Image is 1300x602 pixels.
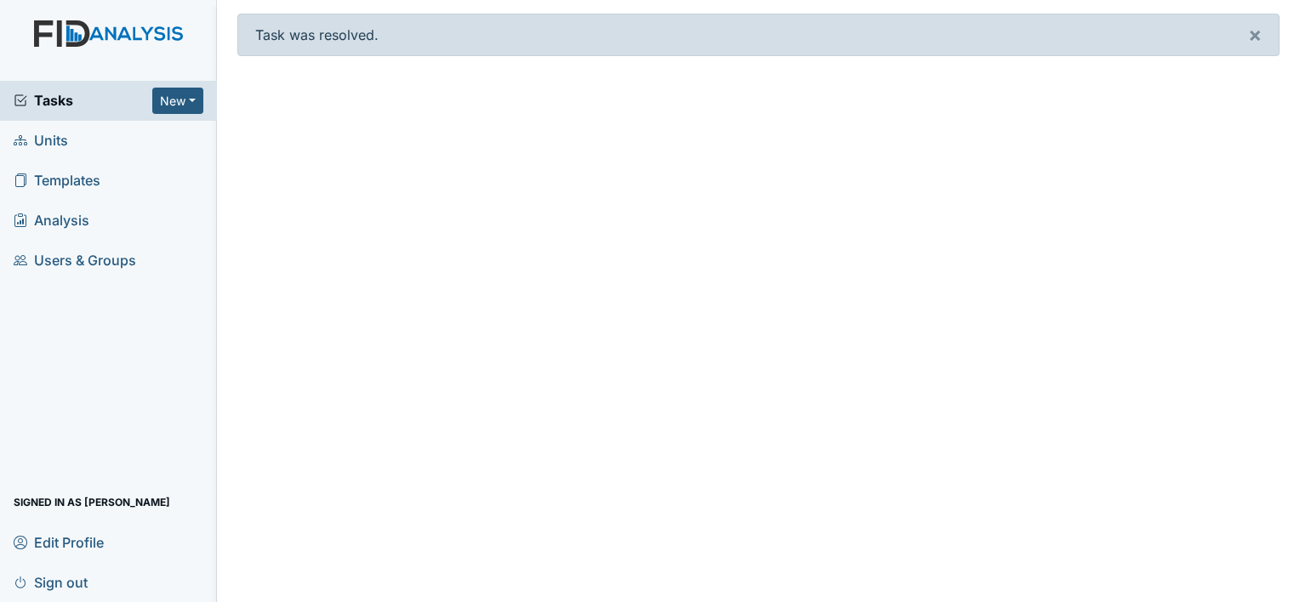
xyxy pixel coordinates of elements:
[14,168,100,194] span: Templates
[1248,22,1262,47] span: ×
[14,90,152,111] a: Tasks
[14,489,170,515] span: Signed in as [PERSON_NAME]
[14,207,89,234] span: Analysis
[14,128,68,154] span: Units
[152,88,203,114] button: New
[237,14,1280,56] div: Task was resolved.
[14,247,136,274] span: Users & Groups
[14,569,88,595] span: Sign out
[1231,14,1279,55] button: ×
[14,529,104,555] span: Edit Profile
